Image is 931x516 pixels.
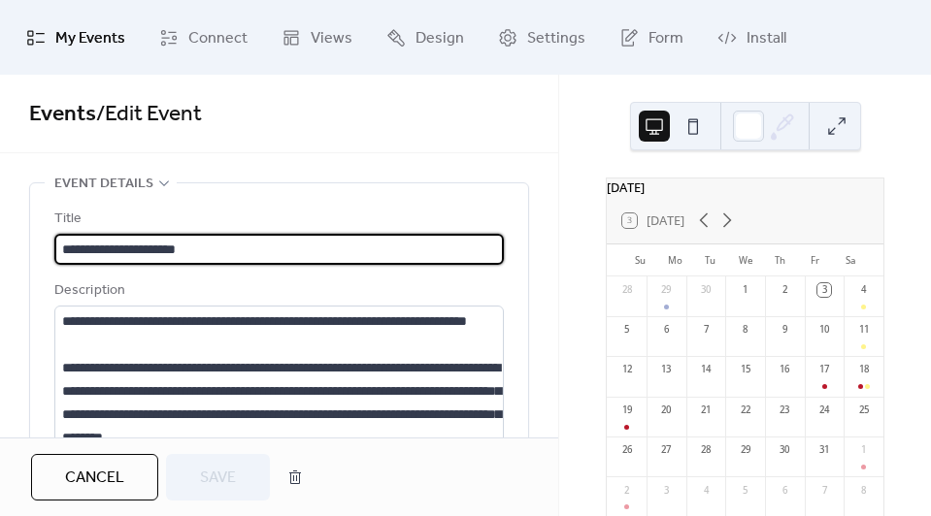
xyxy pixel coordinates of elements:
[739,363,752,376] div: 15
[699,484,713,498] div: 4
[778,443,791,457] div: 30
[622,244,657,275] div: Su
[31,454,158,500] button: Cancel
[12,8,140,67] a: My Events
[620,323,634,337] div: 5
[267,8,367,67] a: Views
[527,23,585,53] span: Settings
[699,323,713,337] div: 7
[856,484,870,498] div: 8
[856,443,870,457] div: 1
[483,8,600,67] a: Settings
[620,403,634,417] div: 19
[372,8,479,67] a: Design
[620,363,634,376] div: 12
[739,484,752,498] div: 5
[703,8,801,67] a: Install
[833,244,868,275] div: Sa
[739,403,752,417] div: 22
[416,23,464,53] span: Design
[620,484,634,498] div: 2
[65,467,124,490] span: Cancel
[798,244,833,275] div: Fr
[659,484,673,498] div: 3
[29,93,96,136] a: Events
[728,244,763,275] div: We
[856,283,870,297] div: 4
[659,403,673,417] div: 20
[54,208,500,231] div: Title
[659,283,673,297] div: 29
[856,363,870,376] div: 18
[739,443,752,457] div: 29
[96,93,202,136] span: / Edit Event
[778,403,791,417] div: 23
[763,244,798,275] div: Th
[739,283,752,297] div: 1
[605,8,698,67] a: Form
[778,323,791,337] div: 9
[699,283,713,297] div: 30
[145,8,262,67] a: Connect
[607,178,883,197] div: [DATE]
[778,363,791,376] div: 16
[817,363,831,376] div: 17
[657,244,692,275] div: Mo
[693,244,728,275] div: Tu
[620,443,634,457] div: 26
[817,323,831,337] div: 10
[856,323,870,337] div: 11
[54,279,500,303] div: Description
[659,443,673,457] div: 27
[54,173,153,196] span: Event details
[699,403,713,417] div: 21
[817,443,831,457] div: 31
[648,23,683,53] span: Form
[699,363,713,376] div: 14
[747,23,786,53] span: Install
[659,323,673,337] div: 6
[55,23,125,53] span: My Events
[311,23,352,53] span: Views
[699,443,713,457] div: 28
[817,403,831,417] div: 24
[856,403,870,417] div: 25
[659,363,673,376] div: 13
[817,283,831,297] div: 3
[778,484,791,498] div: 6
[817,484,831,498] div: 7
[778,283,791,297] div: 2
[739,323,752,337] div: 8
[620,283,634,297] div: 28
[188,23,248,53] span: Connect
